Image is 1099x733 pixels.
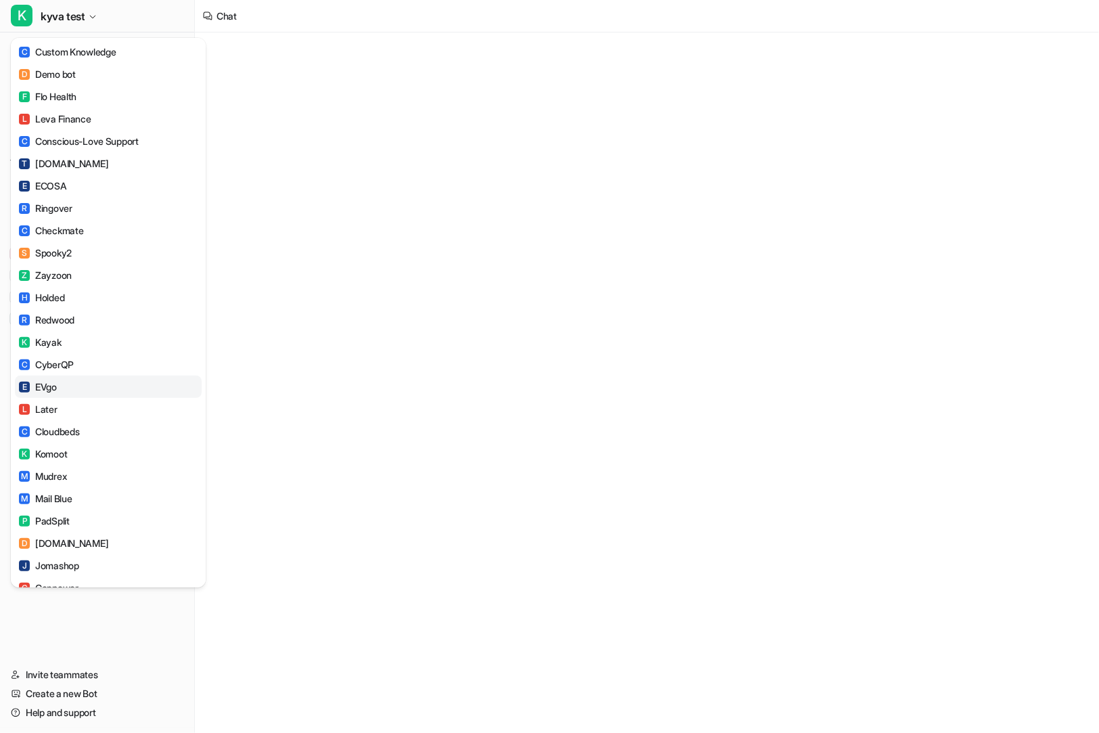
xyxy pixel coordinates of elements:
div: Zayzoon [19,268,72,282]
div: Kkyva test [11,38,206,587]
div: Ringover [19,201,72,215]
span: E [19,382,30,393]
span: M [19,493,30,504]
div: Flo Health [19,89,76,104]
div: [DOMAIN_NAME] [19,156,108,171]
div: PadSplit [19,514,70,528]
span: D [19,69,30,80]
div: Genpower [19,581,78,595]
span: L [19,114,30,125]
span: T [19,158,30,169]
div: Mail Blue [19,491,72,506]
span: C [19,225,30,236]
div: EVgo [19,380,57,394]
div: Holded [19,290,64,305]
span: F [19,91,30,102]
span: E [19,181,30,192]
div: Spooky2 [19,246,72,260]
span: K [19,449,30,460]
span: R [19,203,30,214]
span: K [11,5,32,26]
span: G [19,583,30,594]
div: Jomashop [19,558,79,573]
span: C [19,426,30,437]
div: Conscious-Love Support [19,134,139,148]
div: Later [19,402,58,416]
div: Kayak [19,335,62,349]
span: C [19,136,30,147]
span: P [19,516,30,527]
span: L [19,404,30,415]
div: [DOMAIN_NAME] [19,536,108,550]
span: C [19,359,30,370]
span: R [19,315,30,326]
span: Z [19,270,30,281]
span: kyva test [41,7,85,26]
span: D [19,538,30,549]
div: Leva Finance [19,112,91,126]
div: Mudrex [19,469,66,483]
div: Checkmate [19,223,83,238]
div: Komoot [19,447,67,461]
span: J [19,560,30,571]
span: K [19,337,30,348]
span: C [19,47,30,58]
span: S [19,248,30,259]
div: Cloudbeds [19,424,79,439]
div: Custom Knowledge [19,45,116,59]
div: Demo bot [19,67,76,81]
span: M [19,471,30,482]
span: H [19,292,30,303]
div: Redwood [19,313,74,327]
div: CyberQP [19,357,74,372]
div: ECOSA [19,179,67,193]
